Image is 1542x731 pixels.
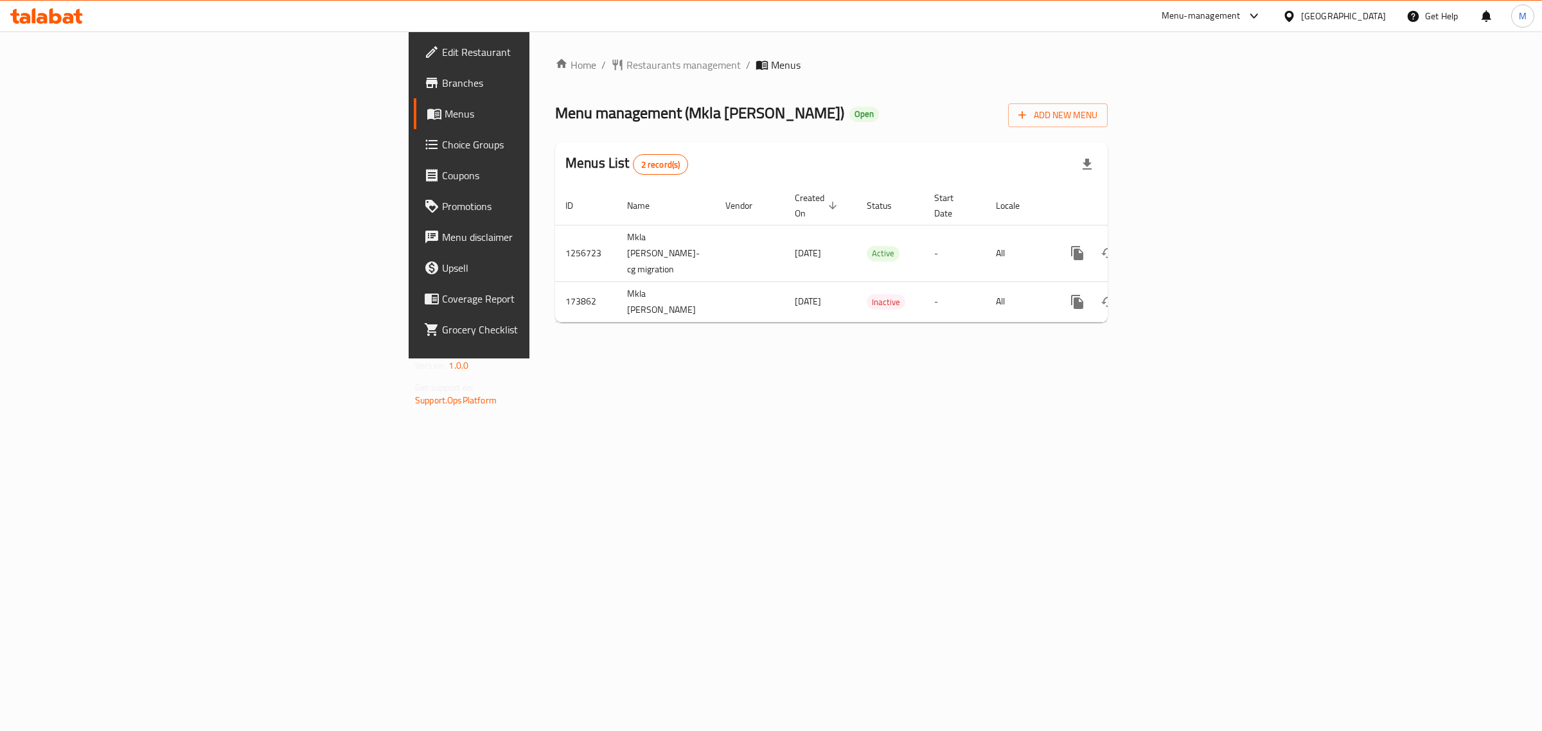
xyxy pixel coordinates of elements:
[442,168,656,183] span: Coupons
[414,314,666,345] a: Grocery Checklist
[1008,103,1108,127] button: Add New Menu
[414,283,666,314] a: Coverage Report
[414,252,666,283] a: Upsell
[414,191,666,222] a: Promotions
[414,37,666,67] a: Edit Restaurant
[442,322,656,337] span: Grocery Checklist
[442,198,656,214] span: Promotions
[795,245,821,261] span: [DATE]
[555,98,844,127] span: Menu management ( Mkla [PERSON_NAME] )
[414,67,666,98] a: Branches
[611,57,741,73] a: Restaurants management
[442,44,656,60] span: Edit Restaurant
[442,229,656,245] span: Menu disclaimer
[934,190,970,221] span: Start Date
[442,291,656,306] span: Coverage Report
[867,246,899,261] span: Active
[771,57,801,73] span: Menus
[924,225,986,281] td: -
[1018,107,1097,123] span: Add New Menu
[986,281,1052,322] td: All
[867,294,905,310] div: Inactive
[633,154,689,175] div: Total records count
[1301,9,1386,23] div: [GEOGRAPHIC_DATA]
[849,107,879,122] div: Open
[415,379,474,396] span: Get support on:
[746,57,750,73] li: /
[1093,286,1124,317] button: Change Status
[555,57,1108,73] nav: breadcrumb
[1072,149,1103,180] div: Export file
[442,75,656,91] span: Branches
[565,154,688,175] h2: Menus List
[415,392,497,409] a: Support.OpsPlatform
[1052,186,1196,225] th: Actions
[1093,238,1124,269] button: Change Status
[1062,286,1093,317] button: more
[414,129,666,160] a: Choice Groups
[924,281,986,322] td: -
[442,260,656,276] span: Upsell
[795,293,821,310] span: [DATE]
[414,160,666,191] a: Coupons
[795,190,841,221] span: Created On
[415,357,447,374] span: Version:
[1062,238,1093,269] button: more
[442,137,656,152] span: Choice Groups
[986,225,1052,281] td: All
[627,198,666,213] span: Name
[634,159,688,171] span: 2 record(s)
[414,222,666,252] a: Menu disclaimer
[626,57,741,73] span: Restaurants management
[565,198,590,213] span: ID
[414,98,666,129] a: Menus
[555,186,1196,322] table: enhanced table
[448,357,468,374] span: 1.0.0
[445,106,656,121] span: Menus
[867,295,905,310] span: Inactive
[867,198,908,213] span: Status
[849,109,879,119] span: Open
[1162,8,1241,24] div: Menu-management
[996,198,1036,213] span: Locale
[1519,9,1527,23] span: M
[725,198,769,213] span: Vendor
